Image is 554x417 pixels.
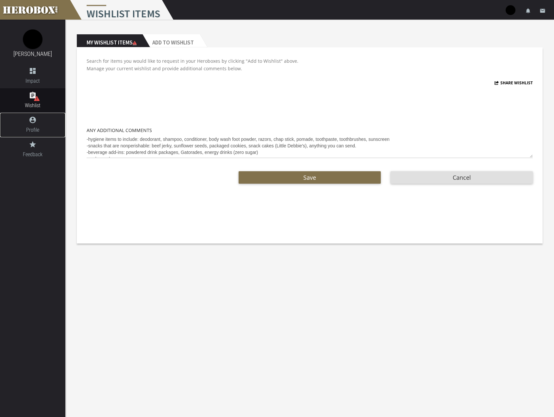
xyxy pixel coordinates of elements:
span: Save [303,174,316,181]
i: assignment [29,92,37,99]
i: email [540,8,546,14]
h2: Add to Wishlist [143,34,200,47]
img: image [23,29,42,49]
img: user-image [506,5,515,15]
h2: My Wishlist Items [77,34,143,47]
button: Share Wishlist [495,79,533,87]
p: Search for items you would like to request in your Heroboxes by clicking "Add to Wishlist" above.... [87,57,533,72]
a: [PERSON_NAME] [13,50,52,57]
i: notifications [525,8,531,14]
button: Cancel [391,171,533,184]
label: Any Additional Comments [87,126,152,134]
button: Save [239,171,381,184]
